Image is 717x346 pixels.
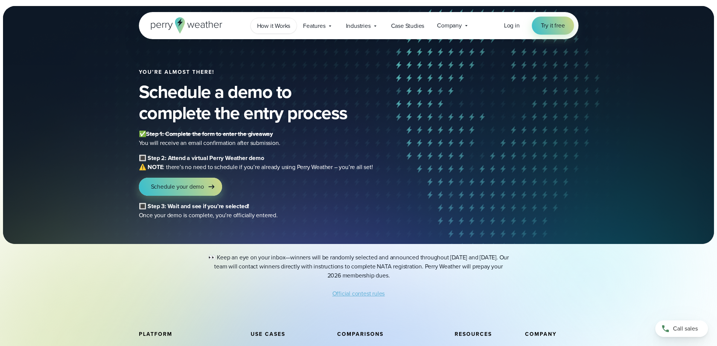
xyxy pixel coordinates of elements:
[251,330,285,338] span: Use Cases
[385,18,431,34] a: Case Studies
[673,324,698,333] span: Call sales
[151,182,204,191] span: Schedule your demo
[391,21,425,30] span: Case Studies
[139,202,440,220] p: Once your demo is complete, you’re officially entered.
[257,21,291,30] span: How it Works
[251,18,297,34] a: How it Works
[655,320,708,337] a: Call sales
[437,21,462,30] span: Company
[525,330,557,338] span: Company
[332,289,385,298] a: Official contest rules
[139,130,146,138] b: ✅
[139,69,466,75] h2: You’re almost there!
[337,330,384,338] span: Comparisons
[139,154,440,172] p: : there’s no need to schedule if you’re already using Perry Weather – you’re all set!
[208,253,509,280] p: 👀 Keep an eye on your inbox—winners will be randomly selected and announced throughout [DATE] and...
[346,21,371,30] span: Industries
[139,163,163,171] strong: ⚠️ NOTE
[504,21,520,30] a: Log in
[139,154,264,162] b: 🔳 Step 2: Attend a virtual Perry Weather demo
[139,330,172,338] span: Platform
[146,130,273,138] s: Step 1: Complete the form to enter the giveaway
[455,330,492,338] span: Resources
[532,17,574,35] a: Try it free
[139,130,440,148] p: You will receive an email confirmation after submission.
[139,81,466,123] h2: Schedule a demo to complete the entry process
[139,178,222,196] a: Schedule your demo
[541,21,565,30] span: Try it free
[303,21,325,30] span: Features
[139,202,250,210] b: 🔳 Step 3: Wait and see if you’re selected!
